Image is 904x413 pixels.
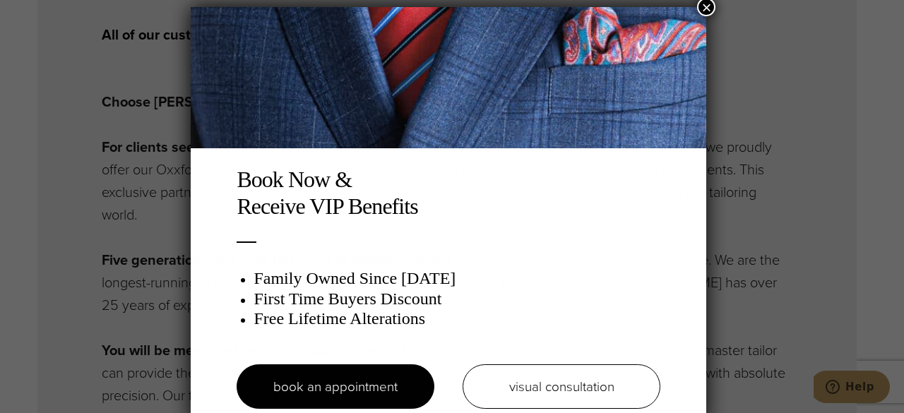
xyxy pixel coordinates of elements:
[463,364,660,409] a: visual consultation
[32,10,61,23] span: Help
[254,268,660,289] h3: Family Owned Since [DATE]
[254,309,660,329] h3: Free Lifetime Alterations
[254,289,660,309] h3: First Time Buyers Discount
[237,364,434,409] a: book an appointment
[237,166,660,220] h2: Book Now & Receive VIP Benefits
